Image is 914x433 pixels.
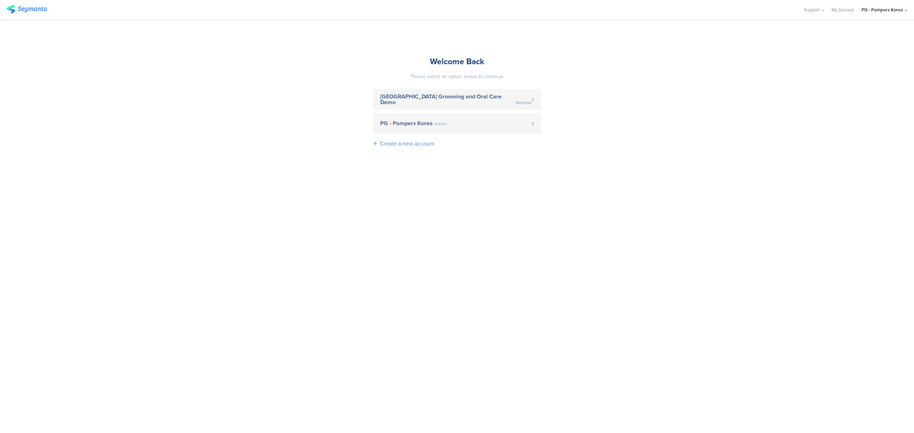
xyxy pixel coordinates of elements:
[380,139,435,148] div: Create a new account
[373,89,541,109] a: [GEOGRAPHIC_DATA] Grooming and Oral Care Demo Member
[373,55,541,67] div: Welcome Back
[862,6,903,13] div: PG - Pampers Korea
[373,73,541,80] div: Please select an option below to continue
[516,101,532,105] span: Member
[804,6,820,13] span: Support
[6,5,47,14] img: segmanta logo
[380,121,433,126] span: PG - Pampers Korea
[373,113,541,133] a: PG - Pampers Korea Admin
[380,94,514,105] span: [GEOGRAPHIC_DATA] Grooming and Oral Care Demo
[435,122,447,126] span: Admin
